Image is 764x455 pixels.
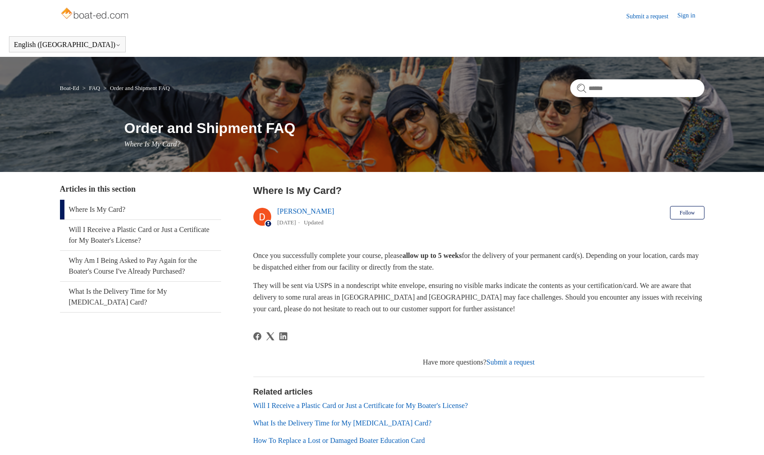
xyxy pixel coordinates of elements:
[253,332,261,340] a: Facebook
[60,200,221,219] a: Where Is My Card?
[277,207,334,215] a: [PERSON_NAME]
[277,219,296,226] time: 04/15/2024, 14:31
[89,85,100,91] a: FAQ
[266,332,274,340] svg: Share this page on X Corp
[124,140,180,148] span: Where Is My Card?
[60,220,221,250] a: Will I Receive a Plastic Card or Just a Certificate for My Boater's License?
[110,85,170,91] a: Order and Shipment FAQ
[102,85,170,91] li: Order and Shipment FAQ
[253,419,432,427] a: What Is the Delivery Time for My [MEDICAL_DATA] Card?
[734,425,757,448] div: Live chat
[487,358,535,366] a: Submit a request
[677,11,704,21] a: Sign in
[14,41,121,49] button: English ([GEOGRAPHIC_DATA])
[60,5,131,23] img: Boat-Ed Help Center home page
[279,332,287,340] a: LinkedIn
[253,386,704,398] h2: Related articles
[402,252,461,259] strong: allow up to 5 weeks
[60,185,136,193] span: Articles in this section
[279,332,287,340] svg: Share this page on LinkedIn
[60,85,81,91] li: Boat-Ed
[253,357,704,368] div: Have more questions?
[81,85,102,91] li: FAQ
[253,280,704,314] p: They will be sent via USPS in a nondescript white envelope, ensuring no visible marks indicate th...
[253,183,704,198] h2: Where Is My Card?
[60,85,79,91] a: Boat-Ed
[570,79,704,97] input: Search
[253,332,261,340] svg: Share this page on Facebook
[626,12,677,21] a: Submit a request
[253,250,704,273] p: Once you successfully complete your course, please for the delivery of your permanent card(s). De...
[60,251,221,281] a: Why Am I Being Asked to Pay Again for the Boater's Course I've Already Purchased?
[253,437,425,444] a: How To Replace a Lost or Damaged Boater Education Card
[60,282,221,312] a: What Is the Delivery Time for My [MEDICAL_DATA] Card?
[670,206,704,219] button: Follow Article
[124,117,704,139] h1: Order and Shipment FAQ
[266,332,274,340] a: X Corp
[304,219,324,226] li: Updated
[253,402,468,409] a: Will I Receive a Plastic Card or Just a Certificate for My Boater's License?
